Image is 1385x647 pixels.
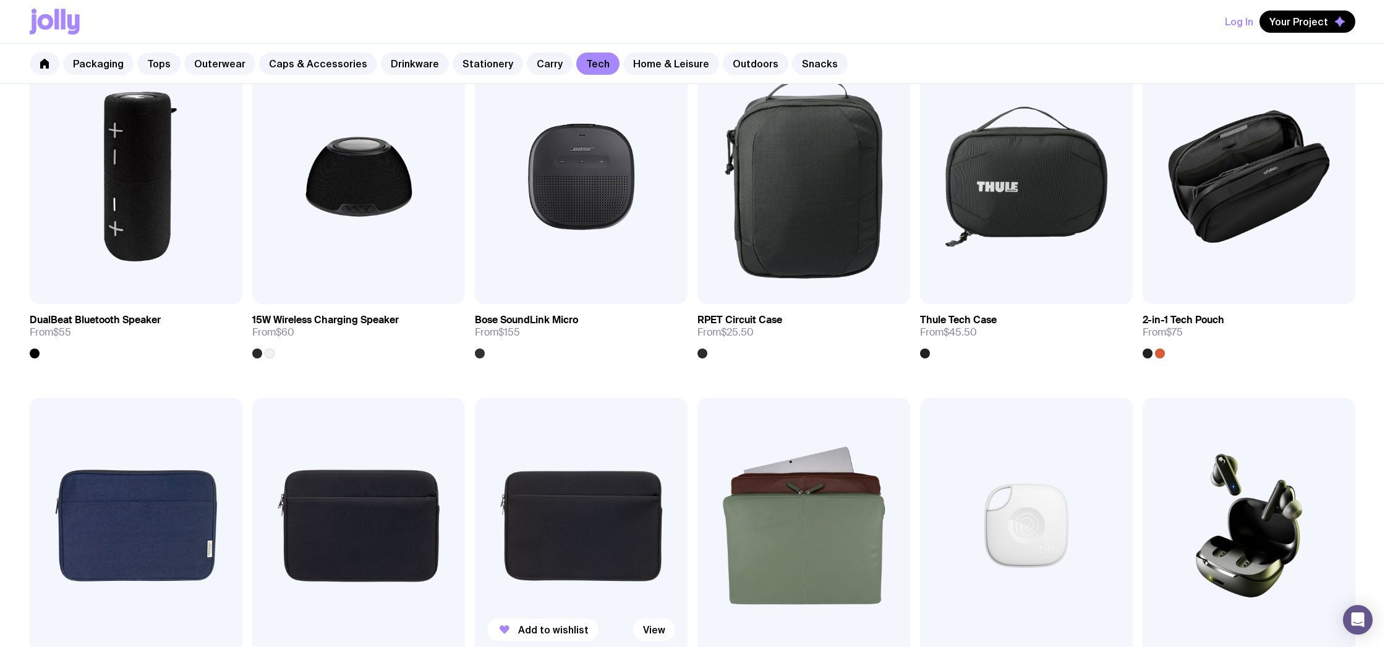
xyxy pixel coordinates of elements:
[1269,15,1328,28] span: Your Project
[475,326,520,339] span: From
[518,624,589,636] span: Add to wishlist
[30,314,161,326] h3: DualBeat Bluetooth Speaker
[920,304,1133,358] a: Thule Tech CaseFrom$45.50
[63,53,134,75] a: Packaging
[1343,605,1373,635] div: Open Intercom Messenger
[576,53,620,75] a: Tech
[623,53,719,75] a: Home & Leisure
[1143,304,1355,358] a: 2-in-1 Tech PouchFrom$75
[1259,11,1355,33] button: Your Project
[252,314,399,326] h3: 15W Wireless Charging Speaker
[276,326,294,339] span: $60
[259,53,377,75] a: Caps & Accessories
[1143,326,1183,339] span: From
[30,304,242,358] a: DualBeat Bluetooth SpeakerFrom$55
[920,326,977,339] span: From
[30,326,71,339] span: From
[1143,314,1224,326] h3: 2-in-1 Tech Pouch
[498,326,520,339] span: $155
[527,53,573,75] a: Carry
[697,304,910,358] a: RPET Circuit CaseFrom$25.50
[53,326,71,339] span: $55
[920,314,997,326] h3: Thule Tech Case
[487,619,599,641] button: Add to wishlist
[792,53,848,75] a: Snacks
[1225,11,1253,33] button: Log In
[381,53,449,75] a: Drinkware
[475,314,578,326] h3: Bose SoundLink Micro
[252,304,465,358] a: 15W Wireless Charging SpeakerFrom$60
[697,326,754,339] span: From
[453,53,523,75] a: Stationery
[697,314,782,326] h3: RPET Circuit Case
[252,326,294,339] span: From
[184,53,255,75] a: Outerwear
[1166,326,1183,339] span: $75
[944,326,977,339] span: $45.50
[721,326,754,339] span: $25.50
[723,53,788,75] a: Outdoors
[633,619,675,641] a: View
[475,304,688,358] a: Bose SoundLink MicroFrom$155
[137,53,181,75] a: Tops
